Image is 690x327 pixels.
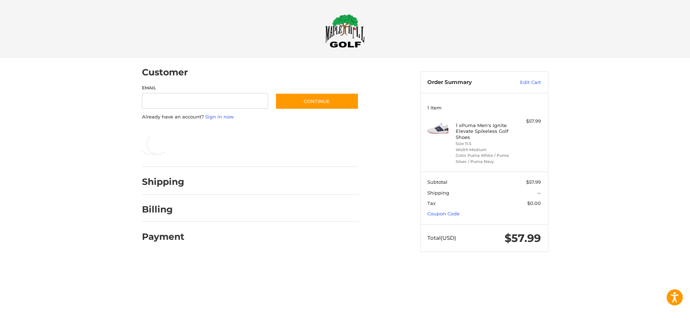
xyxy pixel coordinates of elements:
label: Email [142,85,268,91]
div: $57.99 [512,118,541,125]
a: Edit Cart [505,79,541,86]
li: Color Puma White / Puma Silver / Puma Navy [456,153,511,164]
p: Already have an account? [142,113,359,121]
span: $57.99 [505,232,541,245]
h2: Billing [142,204,184,215]
h2: Shipping [142,176,184,187]
h2: Customer [142,67,188,78]
span: Subtotal [427,179,447,185]
h2: Payment [142,231,184,242]
h3: Order Summary [427,79,505,86]
span: $0.00 [527,200,541,206]
span: -- [537,190,541,196]
span: $57.99 [526,179,541,185]
a: Coupon Code [427,211,460,216]
h4: 1 x Puma Men's Ignite Elevate Spikeless Golf Shoes [456,122,511,140]
a: Sign in now [205,114,234,120]
img: Maple Hill Golf [325,14,365,48]
span: Shipping [427,190,449,196]
span: Total (USD) [427,234,456,241]
li: Size 11.5 [456,141,511,147]
h3: 1 Item [427,105,541,111]
button: Continue [275,93,359,109]
li: Width Medium [456,147,511,153]
span: Tax [427,200,436,206]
